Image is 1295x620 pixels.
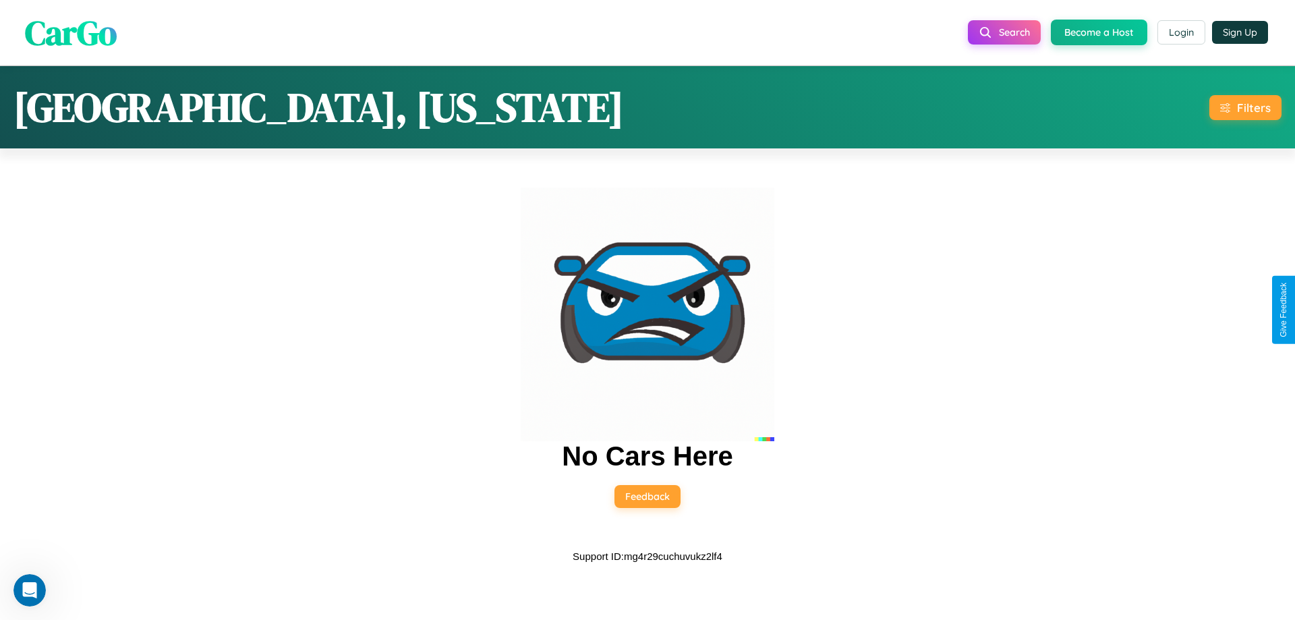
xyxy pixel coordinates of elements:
button: Filters [1209,95,1282,120]
div: Filters [1237,101,1271,115]
h2: No Cars Here [562,441,732,472]
p: Support ID: mg4r29cuchuvukz2lf4 [573,547,722,565]
img: car [521,188,774,441]
button: Feedback [614,485,681,508]
span: CarGo [25,9,117,55]
span: Search [999,26,1030,38]
iframe: Intercom live chat [13,574,46,607]
h1: [GEOGRAPHIC_DATA], [US_STATE] [13,80,624,135]
button: Login [1157,20,1205,45]
button: Become a Host [1051,20,1147,45]
button: Sign Up [1212,21,1268,44]
div: Give Feedback [1279,283,1288,337]
button: Search [968,20,1041,45]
